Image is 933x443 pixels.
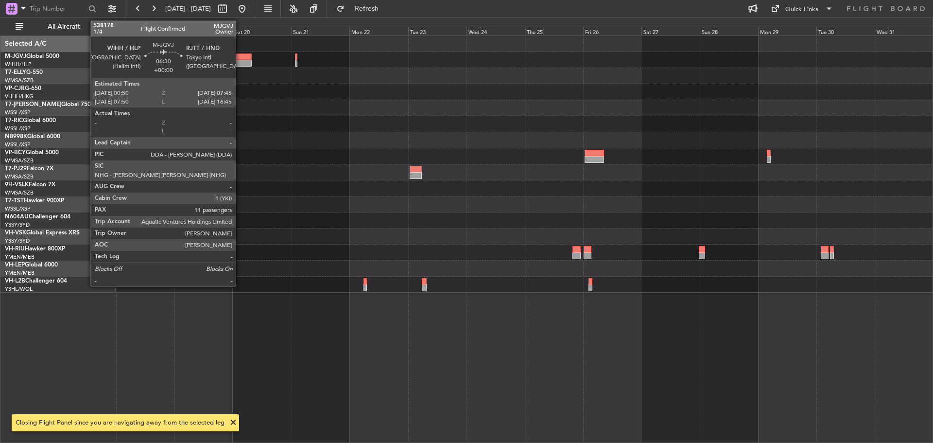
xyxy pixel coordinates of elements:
span: N604AU [5,214,29,220]
span: T7-RIC [5,118,23,124]
a: WSSL/XSP [5,109,31,116]
a: WMSA/SZB [5,189,34,196]
span: All Aircraft [25,23,103,30]
div: Sun 21 [291,27,349,35]
div: Fri 26 [583,27,641,35]
a: VP-CJRG-650 [5,86,41,91]
div: Mon 29 [758,27,816,35]
div: Tue 23 [408,27,466,35]
a: WSSL/XSP [5,205,31,213]
span: Refresh [346,5,387,12]
a: YMEN/MEB [5,253,35,261]
span: 9H-VSLK [5,182,29,188]
span: VH-LEP [5,262,25,268]
a: 9H-VSLKFalcon 7X [5,182,55,188]
span: M-JGVJ [5,53,26,59]
div: Wed 31 [875,27,933,35]
span: T7-PJ29 [5,166,27,172]
span: VP-BCY [5,150,26,156]
a: N8998KGlobal 6000 [5,134,60,140]
button: Quick Links [766,1,838,17]
a: VH-L2BChallenger 604 [5,278,67,284]
div: Tue 30 [816,27,875,35]
input: Trip Number [30,1,86,16]
a: WSSL/XSP [5,141,31,148]
a: T7-[PERSON_NAME]Global 7500 [5,102,94,107]
span: T7-TST [5,198,24,204]
div: Fri 19 [174,27,233,35]
a: T7-TSTHawker 900XP [5,198,64,204]
div: Wed 24 [466,27,525,35]
div: [DATE] [118,19,134,28]
div: Mon 22 [349,27,408,35]
a: VP-BCYGlobal 5000 [5,150,59,156]
button: Refresh [332,1,390,17]
a: T7-RICGlobal 6000 [5,118,56,124]
div: Thu 18 [116,27,174,35]
a: VH-VSKGlobal Express XRS [5,230,80,236]
a: VH-RIUHawker 800XP [5,246,65,252]
a: YMEN/MEB [5,269,35,277]
a: T7-ELLYG-550 [5,70,43,75]
a: YSSY/SYD [5,221,30,229]
div: Sun 28 [700,27,758,35]
a: WMSA/SZB [5,157,34,164]
button: All Aircraft [11,19,105,35]
a: T7-PJ29Falcon 7X [5,166,53,172]
span: [DATE] - [DATE] [165,4,211,13]
div: Sat 20 [233,27,291,35]
a: VHHH/HKG [5,93,34,100]
div: Thu 25 [525,27,583,35]
span: VP-CJR [5,86,25,91]
span: VH-VSK [5,230,26,236]
div: Quick Links [785,5,818,15]
a: WSSL/XSP [5,125,31,132]
span: VH-RIU [5,246,25,252]
a: WMSA/SZB [5,173,34,180]
div: Closing Flight Panel since you are navigating away from the selected leg [16,418,225,428]
a: YSSY/SYD [5,237,30,245]
span: VH-L2B [5,278,25,284]
a: WIHH/HLP [5,61,32,68]
span: T7-ELLY [5,70,26,75]
a: YSHL/WOL [5,285,33,293]
a: N604AUChallenger 604 [5,214,70,220]
a: M-JGVJGlobal 5000 [5,53,59,59]
a: VH-LEPGlobal 6000 [5,262,58,268]
span: N8998K [5,134,27,140]
a: WMSA/SZB [5,77,34,84]
div: Sat 27 [641,27,700,35]
span: T7-[PERSON_NAME] [5,102,61,107]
